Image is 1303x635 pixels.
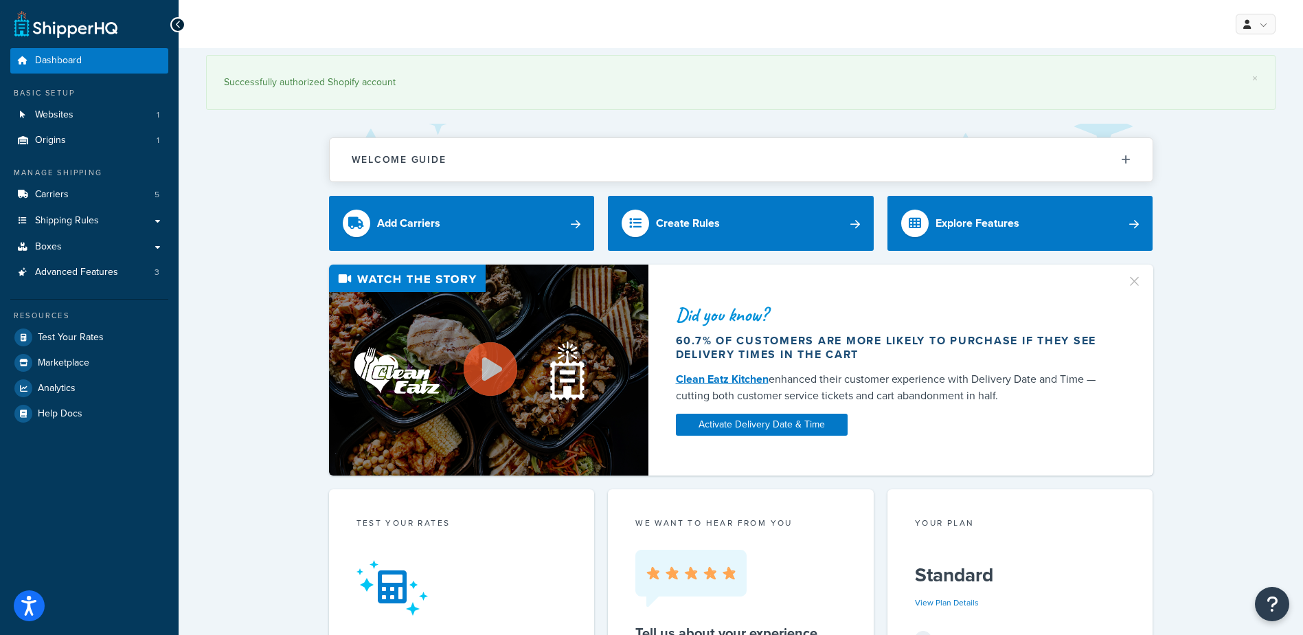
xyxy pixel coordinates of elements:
a: Clean Eatz Kitchen [676,371,769,387]
div: Explore Features [936,214,1019,233]
div: Test your rates [356,517,567,533]
a: Create Rules [608,196,874,251]
a: Explore Features [887,196,1153,251]
a: Origins1 [10,128,168,153]
div: Resources [10,310,168,322]
img: Video thumbnail [329,265,648,476]
a: Test Your Rates [10,325,168,350]
span: Shipping Rules [35,215,99,227]
div: Manage Shipping [10,167,168,179]
span: 1 [157,135,159,146]
a: Websites1 [10,102,168,128]
div: Create Rules [656,214,720,233]
div: Add Carriers [377,214,440,233]
span: Boxes [35,241,62,253]
li: Advanced Features [10,260,168,285]
span: Carriers [35,189,69,201]
a: Carriers5 [10,182,168,208]
p: we want to hear from you [635,517,846,529]
span: Marketplace [38,357,89,369]
span: Websites [35,109,73,121]
span: Analytics [38,383,76,394]
div: Successfully authorized Shopify account [224,73,1258,92]
a: Help Docs [10,401,168,426]
div: enhanced their customer experience with Delivery Date and Time — cutting both customer service ti... [676,371,1110,404]
a: Boxes [10,234,168,260]
div: Did you know? [676,305,1110,324]
h5: Standard [915,564,1126,586]
a: Advanced Features3 [10,260,168,285]
a: Dashboard [10,48,168,74]
div: 60.7% of customers are more likely to purchase if they see delivery times in the cart [676,334,1110,361]
a: View Plan Details [915,597,979,609]
span: Origins [35,135,66,146]
div: Your Plan [915,517,1126,533]
h2: Welcome Guide [352,155,446,165]
a: Shipping Rules [10,208,168,234]
li: Origins [10,128,168,153]
a: Activate Delivery Date & Time [676,414,848,436]
div: Basic Setup [10,87,168,99]
span: Advanced Features [35,267,118,278]
span: Test Your Rates [38,332,104,344]
a: Add Carriers [329,196,595,251]
a: Analytics [10,376,168,401]
a: × [1252,73,1258,84]
li: Websites [10,102,168,128]
span: 3 [155,267,159,278]
li: Carriers [10,182,168,208]
button: Welcome Guide [330,138,1153,181]
span: Dashboard [35,55,82,67]
span: 5 [155,189,159,201]
button: Open Resource Center [1255,587,1289,621]
span: Help Docs [38,408,82,420]
span: 1 [157,109,159,121]
a: Marketplace [10,350,168,375]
